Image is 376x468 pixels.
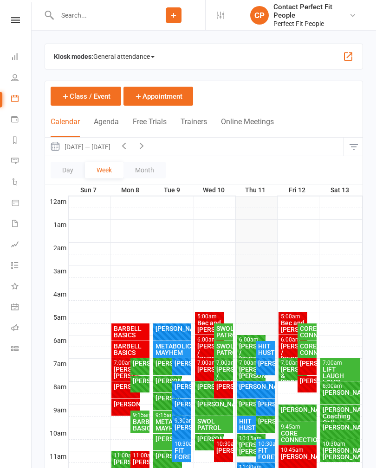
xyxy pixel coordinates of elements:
[132,360,148,367] div: [PERSON_NAME]
[123,87,193,106] button: Appointment
[54,9,142,22] input: Search...
[322,406,359,426] div: [PERSON_NAME] Coaching Call
[11,318,32,339] a: Roll call kiosk mode
[11,339,32,360] a: Class kiosk mode
[258,401,273,407] div: [PERSON_NAME]
[216,343,231,356] div: SWOL PATROL
[299,378,315,384] div: [PERSON_NAME]
[132,453,148,459] div: 11:00am
[113,459,139,465] div: [PERSON_NAME]
[174,447,189,460] div: FIT FOREVERS
[174,360,189,367] div: [PERSON_NAME]
[11,297,32,318] a: General attendance kiosk mode
[216,383,231,390] div: [PERSON_NAME]
[155,436,181,442] div: [PERSON_NAME]
[280,447,315,453] div: 10:45am
[155,360,181,367] div: [PERSON_NAME]
[194,184,235,196] th: Wed 10
[155,395,181,401] div: [PERSON_NAME]
[239,343,264,362] div: [PERSON_NAME] / [PERSON_NAME]
[174,418,189,424] div: 9:30am
[280,424,315,430] div: 9:45am
[11,193,32,214] a: Product Sales
[322,389,359,396] div: [PERSON_NAME]
[155,343,190,356] div: METABOLIC MAYHEM
[197,320,222,333] div: Bec and [PERSON_NAME]
[113,401,139,407] div: [PERSON_NAME]
[239,383,273,390] div: [PERSON_NAME]
[68,184,110,196] th: Sun 7
[45,242,68,254] th: 2am
[221,117,274,137] button: Online Meetings
[322,360,359,366] div: 7:00am
[216,366,231,386] div: [PERSON_NAME] / [PERSON_NAME]
[45,266,68,277] th: 3am
[181,117,207,137] button: Trainers
[132,378,148,384] div: [PERSON_NAME]
[93,49,155,64] span: General attendance
[113,453,139,459] div: 11:00am
[280,337,306,343] div: 6:00am
[11,235,32,256] a: Assessments
[197,418,232,431] div: SWOL PATROL
[197,401,232,407] div: [PERSON_NAME]
[45,358,68,370] th: 7am
[258,343,273,356] div: HIIT HUSTLE
[277,184,319,196] th: Fri 12
[155,378,181,384] div: [PERSON_NAME]
[113,366,139,379] div: [PERSON_NAME]/ [PERSON_NAME]
[197,343,222,362] div: [PERSON_NAME] / [PERSON_NAME]
[155,325,190,332] div: [PERSON_NAME]
[132,418,148,431] div: BARBELL BASICS
[155,418,181,431] div: METABOLIC MAYHEM
[45,381,68,393] th: 8am
[45,451,68,462] th: 11am
[113,383,139,390] div: [PERSON_NAME]
[250,6,269,25] div: CP
[239,442,264,455] div: [PERSON_NAME]/ [PERSON_NAME]
[258,447,273,460] div: FIT FOREVERS
[94,117,119,137] button: Agenda
[11,47,32,68] a: Dashboard
[273,3,349,19] div: Contact Perfect Fit People
[11,110,32,131] a: Payments
[155,412,181,418] div: 9:15am
[174,441,189,447] div: 10:30am
[51,117,80,137] button: Calendar
[132,412,148,418] div: 9:15am
[280,343,306,362] div: [PERSON_NAME] / [PERSON_NAME]
[110,184,152,196] th: Mon 8
[216,441,231,447] div: 10:30am
[45,335,68,347] th: 6am
[258,418,273,424] div: [PERSON_NAME]
[11,89,32,110] a: Calendar
[280,366,306,386] div: [PERSON_NAME] & [PERSON_NAME]
[216,447,231,454] div: [PERSON_NAME]
[280,320,306,333] div: Bec and [PERSON_NAME]
[216,325,231,338] div: SWOL PATROL
[11,68,32,89] a: People
[113,325,148,338] div: BARBELL BASICS
[51,162,85,178] button: Day
[299,325,315,338] div: CORE CONNECTION
[280,453,315,460] div: [PERSON_NAME]
[123,162,166,178] button: Month
[45,196,68,208] th: 12am
[133,117,167,137] button: Free Trials
[239,401,264,407] div: [PERSON_NAME]
[45,219,68,231] th: 1am
[45,405,68,416] th: 9am
[299,360,315,367] div: [PERSON_NAME]
[239,366,264,379] div: [PERSON_NAME]/ [PERSON_NAME]
[45,312,68,323] th: 5am
[239,360,264,366] div: 7:00am
[235,184,277,196] th: Thu 11
[239,418,264,431] div: HIIT HUSTLE
[11,131,32,152] a: Reports
[280,406,315,413] div: [PERSON_NAME]
[152,184,194,196] th: Tue 9
[113,343,148,356] div: BARBELL BASICS
[322,447,359,460] div: [PERSON_NAME]/ [PERSON_NAME]
[322,383,359,389] div: 8:00am
[258,441,273,447] div: 10:30am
